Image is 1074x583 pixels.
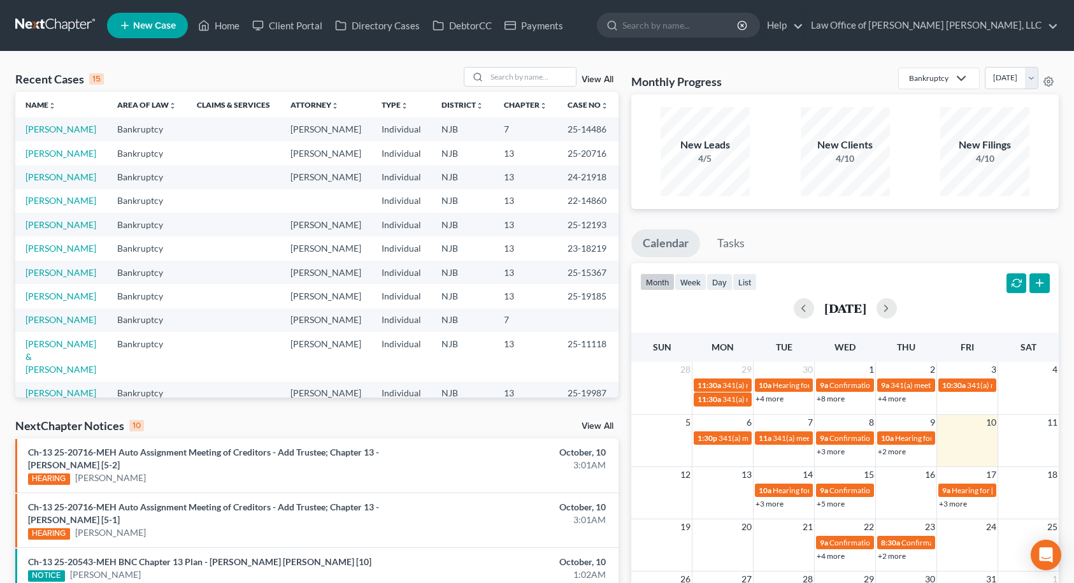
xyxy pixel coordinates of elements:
span: 9a [820,380,828,390]
td: [PERSON_NAME] [280,284,371,308]
span: 5 [684,415,692,430]
a: Ch-13 25-20543-MEH BNC Chapter 13 Plan - [PERSON_NAME] [PERSON_NAME] [10] [28,556,371,567]
td: [PERSON_NAME] [280,141,371,165]
input: Search by name... [622,13,739,37]
span: Sun [653,342,671,352]
span: 16 [924,467,936,482]
span: 8 [868,415,875,430]
span: 2 [929,362,936,377]
i: unfold_more [540,102,547,110]
span: 22 [863,519,875,535]
a: [PERSON_NAME] [25,148,96,159]
td: NJB [431,332,494,381]
td: NJB [431,236,494,260]
td: Bankruptcy [107,284,187,308]
span: 10a [881,433,894,443]
div: 4/10 [801,152,890,165]
a: Attorneyunfold_more [290,100,339,110]
a: [PERSON_NAME] [25,171,96,182]
a: Area of Lawunfold_more [117,100,176,110]
a: Districtunfold_more [441,100,483,110]
span: 24 [985,519,998,535]
a: +3 more [755,499,784,508]
td: 7 [494,117,557,141]
td: NJB [431,189,494,213]
td: Individual [371,284,431,308]
td: Bankruptcy [107,382,187,405]
div: HEARING [28,528,70,540]
div: New Filings [940,138,1029,152]
div: Open Intercom Messenger [1031,540,1061,570]
td: [PERSON_NAME] [280,261,371,284]
div: 1:02AM [422,568,606,581]
td: 13 [494,165,557,189]
span: 23 [924,519,936,535]
span: Hearing for [PERSON_NAME] [773,380,872,390]
a: Help [761,14,803,37]
td: Bankruptcy [107,261,187,284]
a: Typeunfold_more [382,100,408,110]
span: 20 [740,519,753,535]
a: +4 more [878,394,906,403]
td: 25-19987 [557,382,619,405]
div: NOTICE [28,570,65,582]
div: October, 10 [422,446,606,459]
a: +4 more [817,551,845,561]
td: 24-21918 [557,165,619,189]
td: Individual [371,117,431,141]
td: 25-14486 [557,117,619,141]
a: [PERSON_NAME] [75,526,146,539]
td: Bankruptcy [107,308,187,332]
span: 13 [740,467,753,482]
a: Home [192,14,246,37]
span: 18 [1046,467,1059,482]
span: 10a [759,380,771,390]
span: 15 [863,467,875,482]
i: unfold_more [169,102,176,110]
span: 341(a) meeting for [PERSON_NAME] [719,433,841,443]
a: Law Office of [PERSON_NAME] [PERSON_NAME], LLC [805,14,1058,37]
i: unfold_more [331,102,339,110]
td: 25-12193 [557,213,619,236]
span: 12 [679,467,692,482]
td: Bankruptcy [107,213,187,236]
div: 4/5 [661,152,750,165]
a: View All [582,75,613,84]
span: 21 [801,519,814,535]
span: Confirmation hearing for [PERSON_NAME] [829,538,974,547]
div: 4/10 [940,152,1029,165]
a: [PERSON_NAME] [25,291,96,301]
span: 3 [990,362,998,377]
a: [PERSON_NAME] [25,267,96,278]
a: [PERSON_NAME] [25,195,96,206]
div: October, 10 [422,556,606,568]
a: [PERSON_NAME] & [PERSON_NAME] [25,338,96,375]
span: Wed [834,342,856,352]
span: 341(a) meeting for [PERSON_NAME] [773,433,896,443]
span: Hearing for [PERSON_NAME] [952,486,1051,495]
a: Calendar [631,229,700,257]
div: NextChapter Notices [15,418,144,433]
td: NJB [431,165,494,189]
td: Individual [371,382,431,405]
span: 11:30a [698,394,721,404]
td: Bankruptcy [107,165,187,189]
input: Search by name... [487,68,576,86]
button: month [640,273,675,291]
div: 3:01AM [422,514,606,526]
a: [PERSON_NAME] [25,243,96,254]
h2: [DATE] [824,301,866,315]
span: 8:30a [881,538,900,547]
span: 19 [679,519,692,535]
td: 13 [494,332,557,381]
td: Bankruptcy [107,332,187,381]
a: [PERSON_NAME] [75,471,146,484]
span: 10:30a [942,380,966,390]
div: Recent Cases [15,71,104,87]
td: 13 [494,261,557,284]
span: 25 [1046,519,1059,535]
span: 4 [1051,362,1059,377]
span: 7 [806,415,814,430]
span: Tue [776,342,792,352]
span: 9 [929,415,936,430]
